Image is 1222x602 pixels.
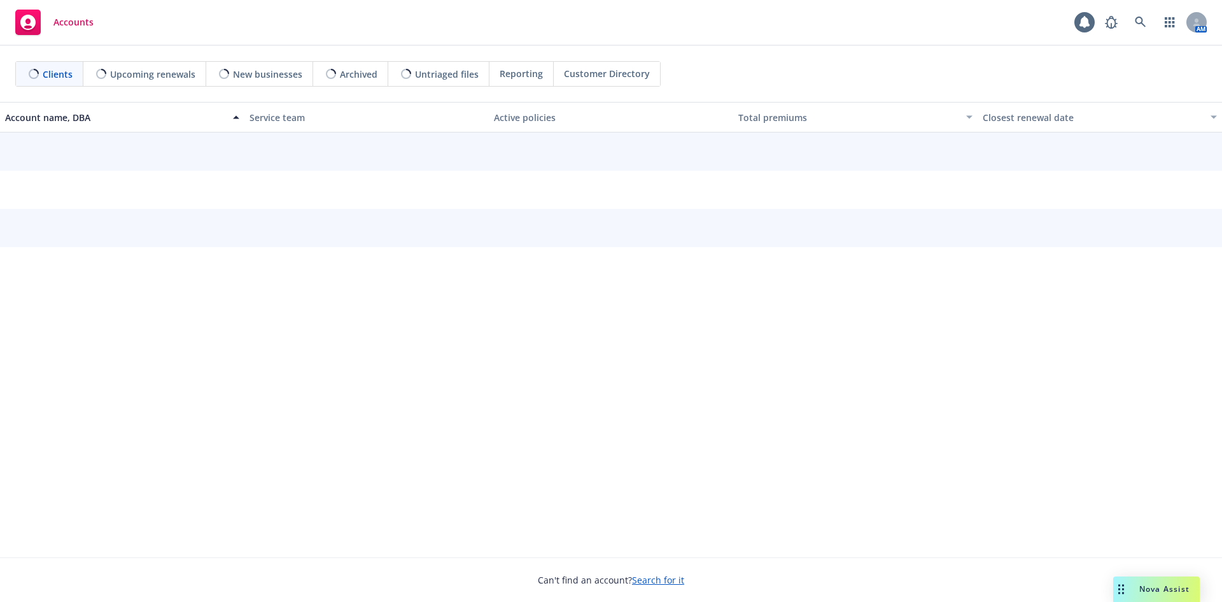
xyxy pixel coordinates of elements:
a: Accounts [10,4,99,40]
div: Account name, DBA [5,111,225,124]
button: Service team [244,102,489,133]
div: Active policies [494,111,728,124]
span: Archived [340,68,377,81]
span: Clients [43,68,73,81]
div: Closest renewal date [983,111,1203,124]
a: Switch app [1157,10,1183,35]
a: Search [1128,10,1153,35]
span: Reporting [500,67,543,80]
span: Untriaged files [415,68,479,81]
a: Search for it [632,574,684,586]
a: Report a Bug [1099,10,1124,35]
span: Can't find an account? [538,573,684,587]
div: Drag to move [1113,577,1129,602]
button: Active policies [489,102,733,133]
button: Total premiums [733,102,978,133]
button: Closest renewal date [978,102,1222,133]
span: Upcoming renewals [110,68,195,81]
div: Service team [249,111,484,124]
span: Accounts [53,17,94,27]
div: Total premiums [738,111,959,124]
span: Nova Assist [1139,584,1190,594]
button: Nova Assist [1113,577,1200,602]
span: Customer Directory [564,67,650,80]
span: New businesses [233,68,302,81]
